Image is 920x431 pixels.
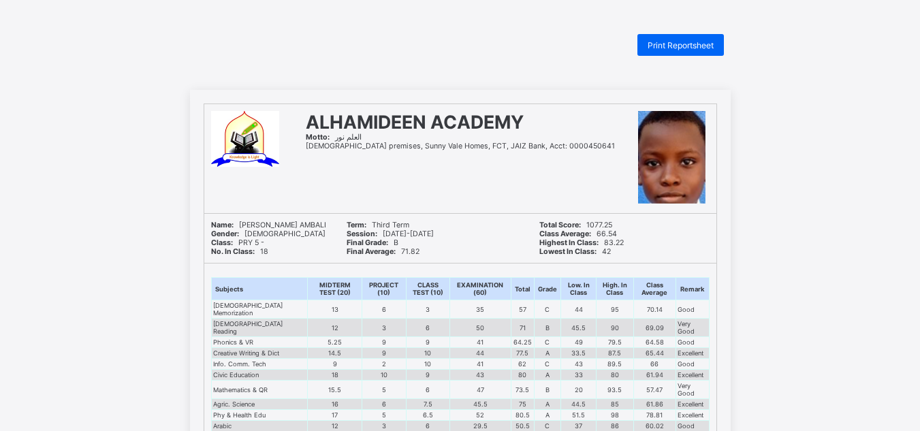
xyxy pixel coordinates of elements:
th: Total [511,278,534,300]
td: 9 [362,348,406,359]
td: 87.5 [597,348,633,359]
td: 16 [308,399,362,410]
td: Very Good [676,319,709,337]
td: Agric. Science [211,399,308,410]
td: 12 [308,319,362,337]
th: EXAMINATION (60) [450,278,511,300]
td: Excellent [676,410,709,421]
td: 3 [406,300,450,319]
td: Excellent [676,370,709,381]
b: Motto: [306,133,330,142]
td: 5 [362,381,406,399]
td: 33 [560,370,596,381]
td: 10 [362,370,406,381]
td: 57.47 [633,381,676,399]
span: 42 [539,247,611,256]
td: 6 [362,300,406,319]
b: Name: [211,221,234,229]
td: 71 [511,319,534,337]
td: 85 [597,399,633,410]
th: Low. In Class [560,278,596,300]
td: 45.5 [450,399,511,410]
span: 83.22 [539,238,624,247]
td: 95 [597,300,633,319]
td: Mathematics & QR [211,381,308,399]
b: Total Score: [539,221,581,229]
td: 51.5 [560,410,596,421]
span: Third Term [347,221,409,229]
b: Term: [347,221,366,229]
td: 61.86 [633,399,676,410]
td: 41 [450,337,511,348]
td: 5 [362,410,406,421]
td: 43 [560,359,596,370]
td: 73.5 [511,381,534,399]
th: Class Average [633,278,676,300]
td: Good [676,300,709,319]
th: MIDTERM TEST (20) [308,278,362,300]
td: Phonics & VR [211,337,308,348]
td: 33.5 [560,348,596,359]
th: PROJECT (10) [362,278,406,300]
span: 1077.25 [539,221,612,229]
span: [PERSON_NAME] AMBALI [211,221,326,229]
td: 49 [560,337,596,348]
td: Very Good [676,381,709,399]
td: 47 [450,381,511,399]
b: Lowest In Class: [539,247,597,256]
b: Final Average: [347,247,396,256]
td: 41 [450,359,511,370]
td: 64.25 [511,337,534,348]
b: Session: [347,229,377,238]
td: 78.81 [633,410,676,421]
td: 52 [450,410,511,421]
td: Info. Comm. Tech [211,359,308,370]
td: 98 [597,410,633,421]
b: Gender: [211,229,239,238]
td: 57 [511,300,534,319]
td: 5.25 [308,337,362,348]
td: 6.5 [406,410,450,421]
td: 6 [406,381,450,399]
span: [DEMOGRAPHIC_DATA] premises, Sunny Vale Homes, FCT, JAIZ Bank, Acct: 0000450641 [306,142,615,150]
td: 7.5 [406,399,450,410]
td: 35 [450,300,511,319]
td: 64.58 [633,337,676,348]
b: Class: [211,238,233,247]
th: High. In Class [597,278,633,300]
td: 62 [511,359,534,370]
td: 10 [406,359,450,370]
td: 17 [308,410,362,421]
td: 6 [362,399,406,410]
td: A [534,348,560,359]
td: 66 [633,359,676,370]
td: 6 [406,319,450,337]
td: Good [676,337,709,348]
td: 90 [597,319,633,337]
td: 77.5 [511,348,534,359]
td: Creative Writing & Dict [211,348,308,359]
th: Grade [534,278,560,300]
td: 89.5 [597,359,633,370]
td: 9 [406,370,450,381]
td: 61.94 [633,370,676,381]
span: 66.54 [539,229,617,238]
td: 45.5 [560,319,596,337]
td: 9 [362,337,406,348]
td: 65.44 [633,348,676,359]
td: 9 [406,337,450,348]
td: B [534,381,560,399]
td: 43 [450,370,511,381]
span: 71.82 [347,247,419,256]
td: 18 [308,370,362,381]
b: Highest In Class: [539,238,599,247]
td: C [534,337,560,348]
td: 80 [511,370,534,381]
td: 13 [308,300,362,319]
td: A [534,399,560,410]
td: [DEMOGRAPHIC_DATA] Reading [211,319,308,337]
span: العلم نور [306,133,362,142]
td: C [534,300,560,319]
td: 15.5 [308,381,362,399]
b: Final Grade: [347,238,388,247]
